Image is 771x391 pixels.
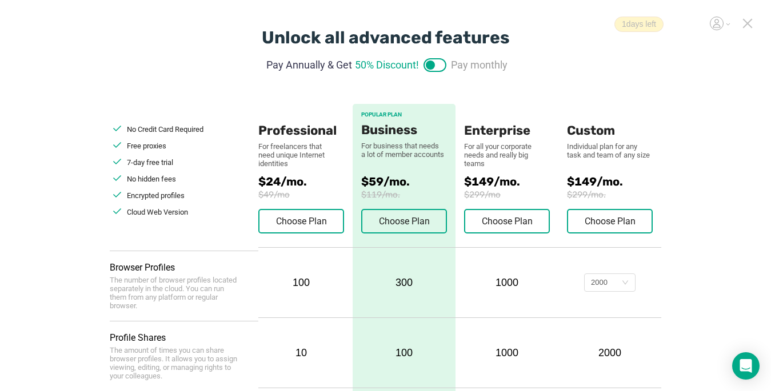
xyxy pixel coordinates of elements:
div: The amount of times you can share browser profiles. It allows you to assign viewing, editing, or ... [110,346,241,380]
div: 10 [258,347,344,359]
div: Open Intercom Messenger [732,352,760,380]
span: $49/mo [258,190,353,200]
span: Pay Annually & Get [266,57,352,72]
div: Business [361,123,447,138]
i: icon: down [622,279,629,287]
button: Choose Plan [567,209,653,233]
div: 1000 [464,277,550,289]
div: 300 [353,248,456,317]
div: 100 [258,277,344,289]
span: 50% Discount! [355,57,419,72]
span: $299/mo. [567,190,661,200]
div: a lot of member accounts [361,150,447,159]
div: Profile Shares [110,332,258,343]
span: $149/mo. [567,175,661,188]
span: $59/mo. [361,175,447,188]
span: No Credit Card Required [127,125,203,134]
span: Free proxies [127,142,166,150]
button: Choose Plan [464,209,550,233]
div: For freelancers that need unique Internet identities [258,142,333,168]
div: Browser Profiles [110,262,258,273]
span: Cloud Web Version [127,208,188,216]
button: Choose Plan [258,209,344,233]
div: Individual plan for any task and team of any size [567,142,653,159]
div: Professional [258,104,344,138]
span: $119/mo. [361,190,447,200]
div: 100 [353,318,456,388]
span: Pay monthly [451,57,508,72]
span: No hidden fees [127,175,176,183]
span: $299/mo [464,190,567,200]
span: $149/mo. [464,175,567,188]
div: For business that needs [361,142,447,150]
div: For all your corporate needs and really big teams [464,142,550,168]
div: POPULAR PLAN [361,111,447,118]
button: Choose Plan [361,209,447,233]
span: 1 days left [614,17,664,32]
span: Encrypted profiles [127,191,185,200]
div: 2000 [591,274,608,291]
div: The number of browser profiles located separately in the cloud. You can run them from any platfor... [110,276,241,310]
span: 7-day free trial [127,158,173,167]
div: Enterprise [464,104,550,138]
div: Custom [567,104,653,138]
div: 1000 [464,347,550,359]
div: 2000 [567,347,653,359]
span: $24/mo. [258,175,353,188]
div: Unlock all advanced features [262,27,510,48]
